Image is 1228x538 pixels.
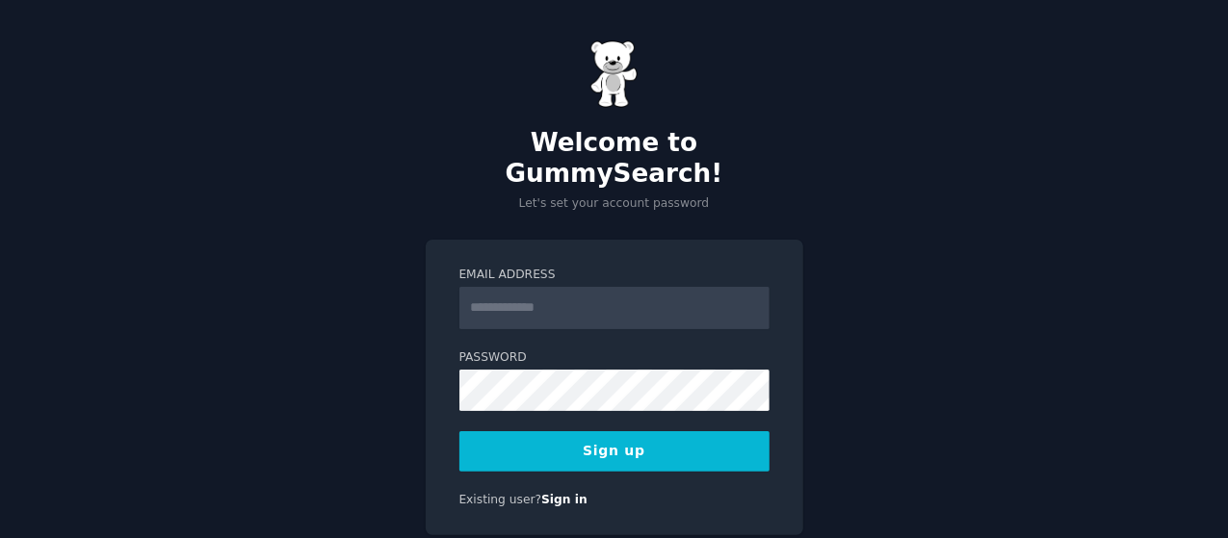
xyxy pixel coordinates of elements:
[590,40,639,108] img: Gummy Bear
[459,493,542,506] span: Existing user?
[541,493,588,506] a: Sign in
[426,128,803,189] h2: Welcome to GummySearch!
[459,349,770,367] label: Password
[459,267,770,284] label: Email Address
[459,431,770,472] button: Sign up
[426,195,803,213] p: Let's set your account password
